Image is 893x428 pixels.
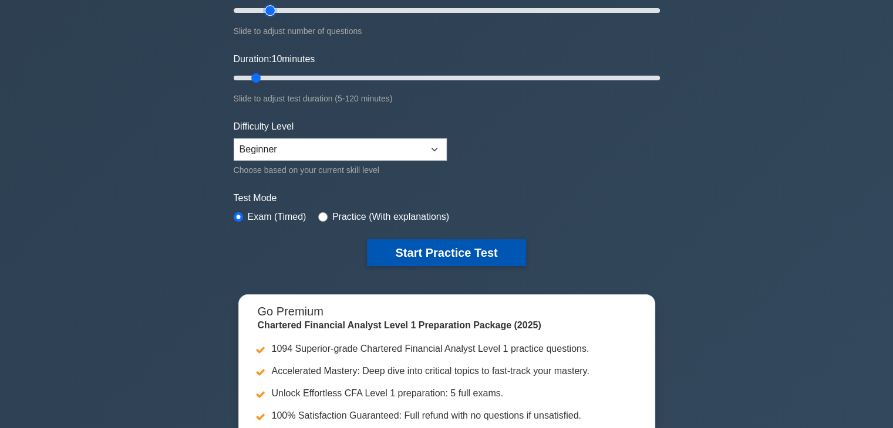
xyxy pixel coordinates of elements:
div: Slide to adjust test duration (5-120 minutes) [234,91,660,106]
span: 10 [271,54,282,64]
label: Difficulty Level [234,120,294,134]
div: Slide to adjust number of questions [234,24,660,38]
label: Test Mode [234,191,660,205]
label: Exam (Timed) [248,210,306,224]
label: Practice (With explanations) [332,210,449,224]
button: Start Practice Test [367,239,525,266]
label: Duration: minutes [234,52,315,66]
div: Choose based on your current skill level [234,163,447,177]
